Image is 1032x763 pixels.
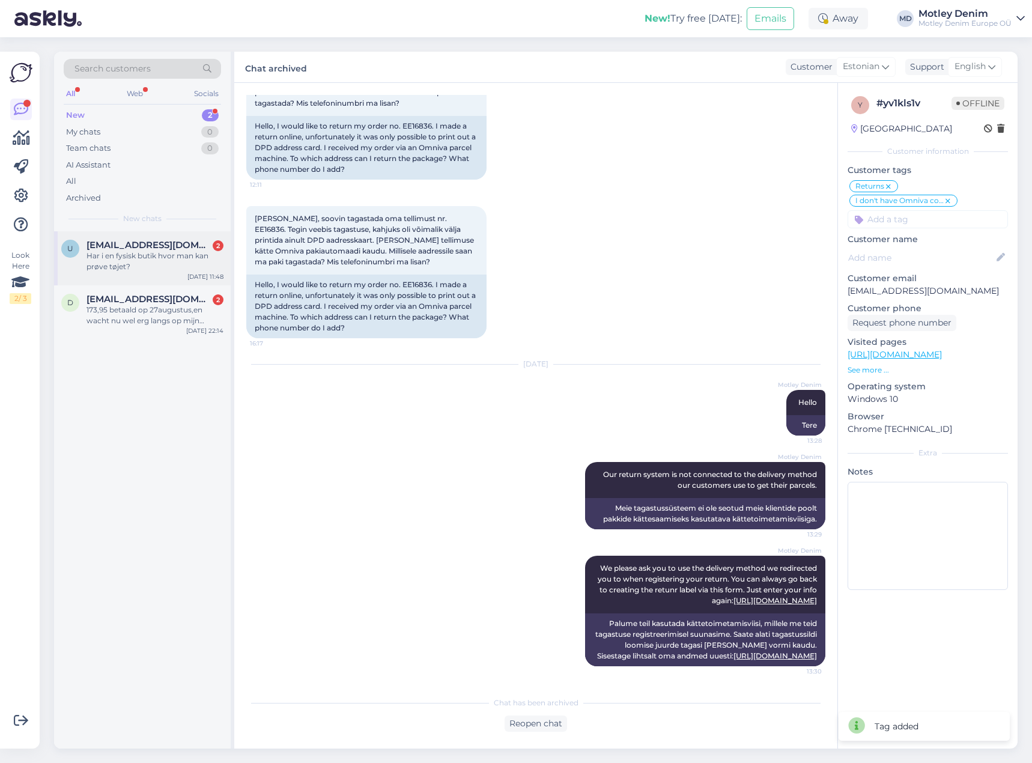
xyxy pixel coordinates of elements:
[848,210,1008,228] input: Add a tag
[848,393,1008,406] p: Windows 10
[848,423,1008,436] p: Chrome [TECHNICAL_ID]
[66,126,100,138] div: My chats
[777,452,822,461] span: Motley Denim
[74,62,151,75] span: Search customers
[645,11,742,26] div: Try free [DATE]:
[897,10,914,27] div: MD
[733,596,817,605] a: [URL][DOMAIN_NAME]
[777,436,822,445] span: 13:28
[876,96,952,111] div: # yv1kls1v
[603,470,819,490] span: Our return system is not connected to the delivery method our customers use to get their parcels.
[66,109,85,121] div: New
[733,651,817,660] a: [URL][DOMAIN_NAME]
[851,123,952,135] div: [GEOGRAPHIC_DATA]
[124,86,145,102] div: Web
[585,613,825,666] div: Palume teil kasutada kättetoimetamisviisi, millele me teid tagastuse registreerimisel suunasime. ...
[905,61,944,73] div: Support
[246,275,487,338] div: Hello, I would like to return my order no. EE16836. I made a return online, unfortunately it was ...
[245,59,307,75] label: Chat archived
[67,298,73,307] span: d
[843,60,879,73] span: Estonian
[848,164,1008,177] p: Customer tags
[848,349,942,360] a: [URL][DOMAIN_NAME]
[848,380,1008,393] p: Operating system
[250,339,295,348] span: 16:17
[10,61,32,84] img: Askly Logo
[747,7,794,30] button: Emails
[952,97,1004,110] span: Offline
[955,60,986,73] span: English
[494,698,578,708] span: Chat has been archived
[786,61,833,73] div: Customer
[187,272,223,281] div: [DATE] 11:48
[798,398,817,407] span: Hello
[848,365,1008,375] p: See more ...
[848,336,1008,348] p: Visited pages
[123,213,162,224] span: New chats
[848,448,1008,458] div: Extra
[848,302,1008,315] p: Customer phone
[777,667,822,676] span: 13:30
[66,175,76,187] div: All
[67,244,73,253] span: U
[10,293,31,304] div: 2 / 3
[786,415,825,436] div: Tere
[858,100,863,109] span: y
[87,294,211,305] span: droog.poelsma@gmail.com
[201,126,219,138] div: 0
[777,380,822,389] span: Motley Denim
[64,86,77,102] div: All
[192,86,221,102] div: Socials
[848,251,994,264] input: Add name
[645,13,670,24] b: New!
[66,142,111,154] div: Team chats
[213,294,223,305] div: 2
[855,183,884,190] span: Returns
[848,466,1008,478] p: Notes
[777,546,822,555] span: Motley Denim
[255,214,476,266] span: [PERSON_NAME], soovin tagastada oma tellimust nr. EE16836. Tegin veebis tagastuse, kahjuks oli võ...
[598,564,819,605] span: We please ask you to use the delivery method we redirected you to when registering your return. Y...
[213,240,223,251] div: 2
[585,498,825,529] div: Meie tagastussüsteem ei ole seotud meie klientide poolt pakkide kättesaamiseks kasutatava kätteto...
[918,9,1025,28] a: Motley DenimMotley Denim Europe OÜ
[848,410,1008,423] p: Browser
[848,315,956,331] div: Request phone number
[66,159,111,171] div: AI Assistant
[201,142,219,154] div: 0
[202,109,219,121] div: 2
[87,251,223,272] div: Har i en fysisk butik hvor man kan prøve tøjet?
[505,716,567,732] div: Reopen chat
[848,233,1008,246] p: Customer name
[66,192,101,204] div: Archived
[10,250,31,304] div: Look Here
[855,197,944,204] span: I don't have Omniva code
[246,116,487,180] div: Hello, I would like to return my order no. EE16836. I made a return online, unfortunately it was ...
[87,240,211,251] span: Ulbeck@live.dk
[87,305,223,326] div: 173,95 betaald op 27augustus,en wacht nu wel erg langs op mijn bestelling
[246,359,825,369] div: [DATE]
[777,530,822,539] span: 13:29
[250,180,295,189] span: 12:11
[848,272,1008,285] p: Customer email
[848,146,1008,157] div: Customer information
[809,8,868,29] div: Away
[918,9,1012,19] div: Motley Denim
[848,285,1008,297] p: [EMAIL_ADDRESS][DOMAIN_NAME]
[186,326,223,335] div: [DATE] 22:14
[918,19,1012,28] div: Motley Denim Europe OÜ
[875,720,918,733] div: Tag added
